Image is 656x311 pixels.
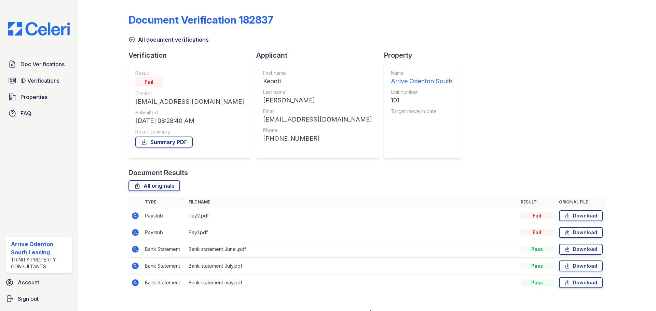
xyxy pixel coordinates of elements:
[20,109,31,117] span: FAQ
[263,127,372,134] div: Phone
[263,134,372,143] div: [PHONE_NUMBER]
[186,208,518,224] td: Pay2.pdf
[11,256,70,270] div: Trinity Property Consultants
[384,51,466,60] div: Property
[559,244,603,255] a: Download
[391,115,452,124] div: -
[142,197,186,208] th: Type
[263,96,372,105] div: [PERSON_NAME]
[20,93,47,101] span: Properties
[263,76,372,86] div: Keonti
[186,258,518,274] td: Bank statement July.pdf
[186,197,518,208] th: File name
[18,295,39,303] span: Sign out
[20,76,59,85] span: ID Verifications
[135,76,163,87] div: Fail
[142,258,186,274] td: Bank Statement
[559,260,603,271] a: Download
[142,241,186,258] td: Bank Statement
[142,224,186,241] td: Paystub
[5,74,72,87] a: ID Verifications
[135,109,244,116] div: Submitted
[11,240,70,256] div: Arrive Odenton South Leasing
[135,116,244,126] div: [DATE] 08:28:40 AM
[128,180,180,191] a: All originals
[3,275,75,289] a: Account
[135,137,193,147] a: Summary PDF
[263,108,372,115] div: Email
[128,51,256,60] div: Verification
[128,168,188,178] div: Document Results
[5,107,72,120] a: FAQ
[135,90,244,97] div: Creator
[391,70,452,86] a: Name Arrive Odenton South
[559,277,603,288] a: Download
[5,90,72,104] a: Properties
[391,108,452,115] div: Target move in date
[128,14,273,26] div: Document Verification 182837
[391,89,452,96] div: Unit number
[559,210,603,221] a: Download
[186,274,518,291] td: Bank statement may.pdf
[5,57,72,71] a: Doc Verifications
[20,60,65,68] span: Doc Verifications
[521,212,553,219] div: Fail
[391,96,452,105] div: 101
[186,241,518,258] td: Bank statement June .pdf
[521,263,553,269] div: Pass
[142,274,186,291] td: Bank Statement
[263,70,372,76] div: First name
[186,224,518,241] td: Pay1.pdf
[3,22,75,36] img: CE_Logo_Blue-a8612792a0a2168367f1c8372b55b34899dd931a85d93a1a3d3e32e68fde9ad4.png
[135,97,244,107] div: [EMAIL_ADDRESS][DOMAIN_NAME]
[135,128,244,135] div: Result summary
[521,229,553,236] div: Fail
[263,89,372,96] div: Last name
[3,292,75,306] a: Sign out
[521,246,553,253] div: Pass
[135,70,244,76] div: Result
[128,36,209,44] a: All document verifications
[391,76,452,86] div: Arrive Odenton South
[559,227,603,238] a: Download
[142,208,186,224] td: Paystub
[391,70,452,76] div: Name
[518,197,556,208] th: Result
[256,51,384,60] div: Applicant
[556,197,605,208] th: Original file
[521,279,553,286] div: Pass
[263,115,372,124] div: [EMAIL_ADDRESS][DOMAIN_NAME]
[18,278,39,286] span: Account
